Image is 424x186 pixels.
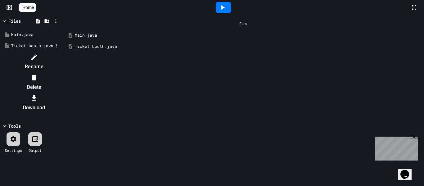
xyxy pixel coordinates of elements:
div: Ticket booth.java [75,43,420,50]
div: Files [65,18,421,30]
iframe: chat widget [372,134,418,161]
li: Rename [8,52,60,72]
div: Files [8,18,21,24]
div: Ticket booth.java [11,43,53,49]
iframe: chat widget [398,161,418,180]
li: Delete [8,72,60,92]
a: Home [19,3,36,12]
div: Main.java [75,32,420,39]
div: Output [29,147,42,153]
span: Home [22,4,34,11]
li: Download [8,93,60,113]
div: Tools [8,123,21,129]
div: Main.java [11,32,60,38]
div: Chat with us now!Close [2,2,43,39]
div: Settings [5,147,22,153]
